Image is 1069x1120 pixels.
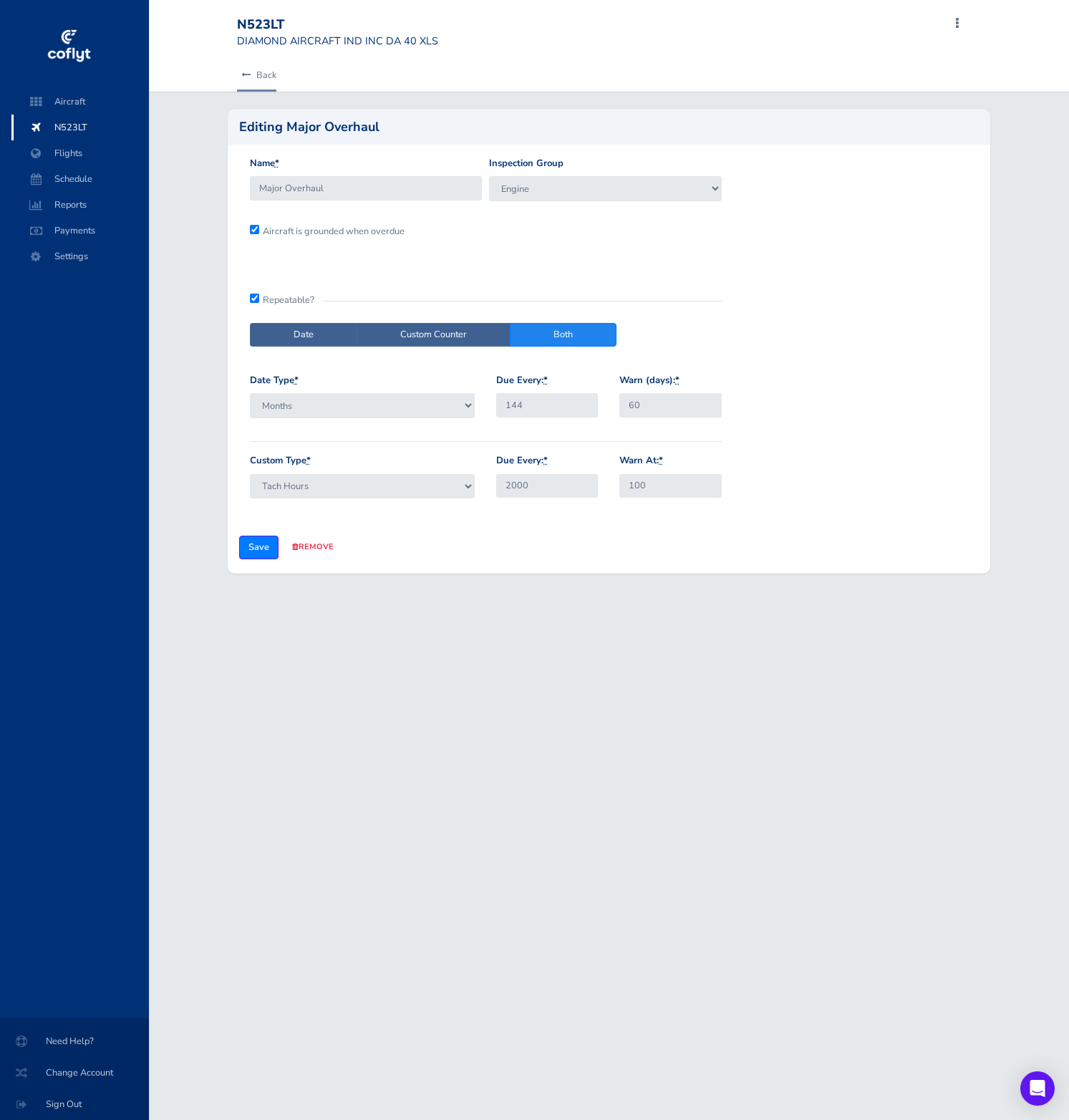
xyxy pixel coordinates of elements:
[357,323,511,347] label: Custom Counter
[17,1091,132,1117] span: Sign Out
[26,115,135,140] span: N523LT
[543,374,548,387] abbr: required
[246,224,486,238] div: Aircraft is grounded when overdue
[250,156,279,171] label: Name
[26,166,135,192] span: Schedule
[237,17,438,33] div: N523LT
[26,140,135,166] span: Flights
[26,192,135,218] span: Reports
[489,156,563,171] label: Inspection Group
[275,157,279,170] abbr: required
[510,323,616,347] label: Both
[619,453,663,468] label: Warn At:
[26,89,135,115] span: Aircraft
[250,373,299,388] label: Date Type
[496,453,548,468] label: Due Every:
[237,59,276,91] a: Back
[294,374,299,387] abbr: required
[543,454,548,467] abbr: required
[239,536,279,559] input: Save
[659,454,663,467] abbr: required
[292,541,334,552] a: remove
[237,34,438,48] small: DIAMOND AIRCRAFT IND INC DA 40 XLS
[26,218,135,243] span: Payments
[306,454,311,467] abbr: required
[45,25,92,68] img: coflyt logo
[1020,1071,1055,1106] div: Open Intercom Messenger
[675,374,679,387] abbr: required
[619,373,679,388] label: Warn (days):
[239,120,379,133] h2: Editing Major Overhaul
[250,323,357,347] label: Date
[17,1028,132,1054] span: Need Help?
[17,1060,132,1086] span: Change Account
[496,373,548,388] label: Due Every:
[250,293,722,301] div: Repeatable?
[250,453,311,468] label: Custom Type
[26,243,135,269] span: Settings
